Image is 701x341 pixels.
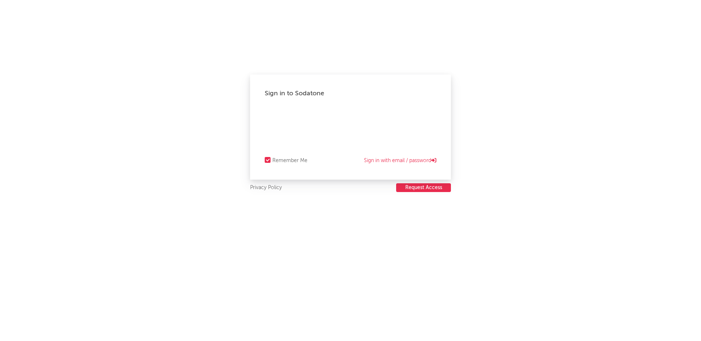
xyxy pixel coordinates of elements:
[265,89,436,98] div: Sign in to Sodatone
[364,156,436,165] a: Sign in with email / password
[250,183,282,192] a: Privacy Policy
[396,183,451,192] button: Request Access
[272,156,307,165] div: Remember Me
